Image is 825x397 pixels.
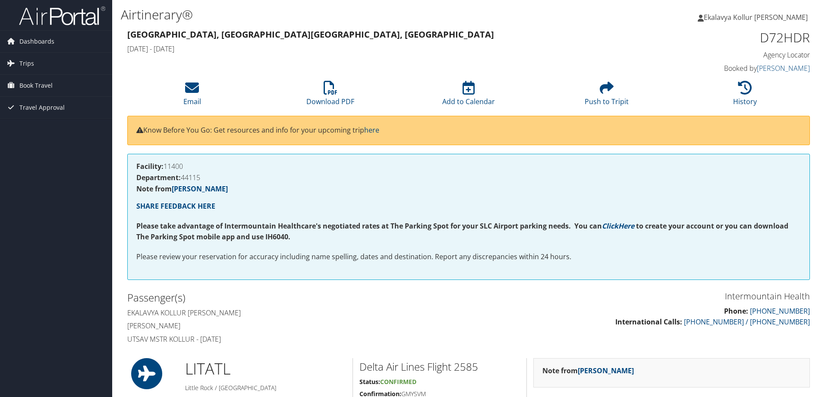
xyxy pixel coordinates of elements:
a: Add to Calendar [442,86,495,106]
strong: Note from [542,366,634,375]
strong: International Calls: [615,317,682,327]
h4: Utsav mstr Kollur - [DATE] [127,334,462,344]
span: Book Travel [19,75,53,96]
a: [PERSON_NAME] [172,184,228,194]
strong: Note from [136,184,228,194]
p: Know Before You Go: Get resources and info for your upcoming trip [136,125,801,136]
h4: Booked by [649,64,810,73]
span: Confirmed [380,378,416,386]
a: Email [183,86,201,106]
a: [PERSON_NAME] [757,64,810,73]
h2: Delta Air Lines Flight 2585 [359,359,520,374]
strong: Phone: [724,306,748,316]
h2: Passenger(s) [127,290,462,305]
img: airportal-logo.png [19,6,105,26]
h4: Ekalavya Kollur [PERSON_NAME] [127,308,462,318]
strong: Please take advantage of Intermountain Healthcare's negotiated rates at The Parking Spot for your... [136,221,602,231]
a: SHARE FEEDBACK HERE [136,201,215,211]
strong: Department: [136,173,181,182]
span: Trips [19,53,34,74]
a: here [364,125,379,135]
a: History [733,86,757,106]
a: Download PDF [306,86,354,106]
strong: Status: [359,378,380,386]
span: Ekalavya Kollur [PERSON_NAME] [704,13,808,22]
a: [PHONE_NUMBER] / [PHONE_NUMBER] [684,317,810,327]
h5: Little Rock / [GEOGRAPHIC_DATA] [185,384,346,392]
a: Here [618,221,634,231]
a: [PHONE_NUMBER] [750,306,810,316]
span: Travel Approval [19,97,65,118]
h4: 11400 [136,163,801,170]
a: Ekalavya Kollur [PERSON_NAME] [698,4,816,30]
a: Click [602,221,618,231]
span: Dashboards [19,31,54,52]
strong: Facility: [136,162,164,171]
h4: 44115 [136,174,801,181]
strong: [GEOGRAPHIC_DATA], [GEOGRAPHIC_DATA] [GEOGRAPHIC_DATA], [GEOGRAPHIC_DATA] [127,29,494,40]
p: Please review your reservation for accuracy including name spelling, dates and destination. Repor... [136,251,801,263]
h1: Airtinerary® [121,6,585,24]
h1: D72HDR [649,29,810,47]
h3: Intermountain Health [475,290,810,302]
h4: [DATE] - [DATE] [127,44,636,54]
a: Push to Tripit [585,86,629,106]
h1: LIT ATL [185,358,346,380]
h4: Agency Locator [649,50,810,60]
a: [PERSON_NAME] [578,366,634,375]
h4: [PERSON_NAME] [127,321,462,330]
